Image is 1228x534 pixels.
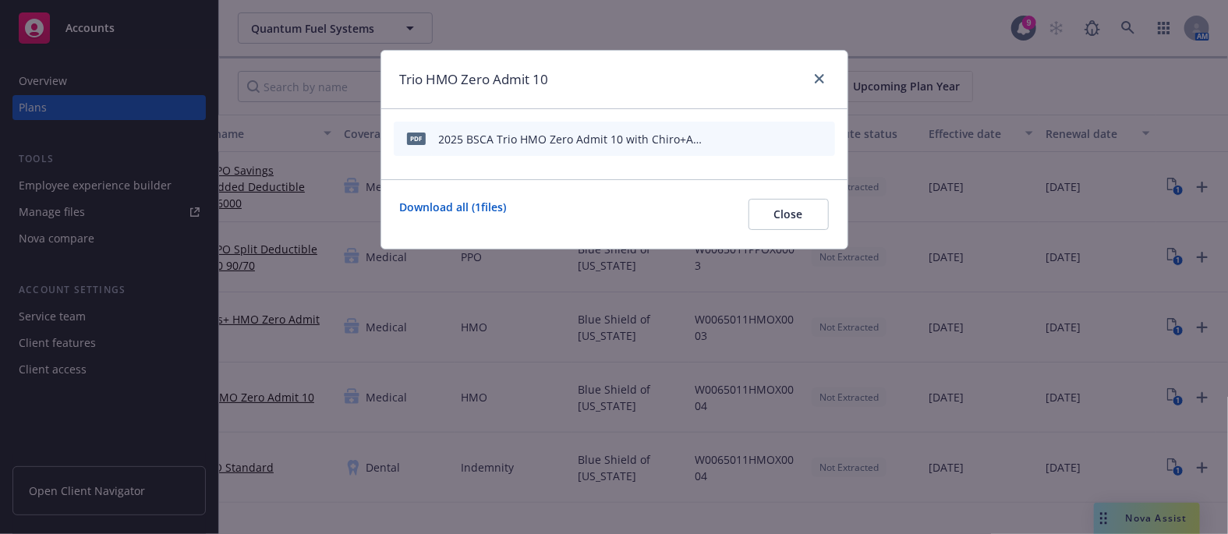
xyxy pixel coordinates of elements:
a: Download all ( 1 files) [400,199,507,230]
button: Close [748,199,829,230]
div: 2025 BSCA Trio HMO Zero Admit 10 with Chiro+Acup Rider EOC QFS.pdf [439,131,706,147]
span: Close [774,207,803,221]
button: start extraction [734,128,752,150]
h1: Trio HMO Zero Admit 10 [400,69,549,90]
span: pdf [407,133,426,144]
a: close [810,69,829,88]
button: download file [765,128,777,150]
button: archive file [816,128,829,150]
button: preview file [790,128,804,150]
